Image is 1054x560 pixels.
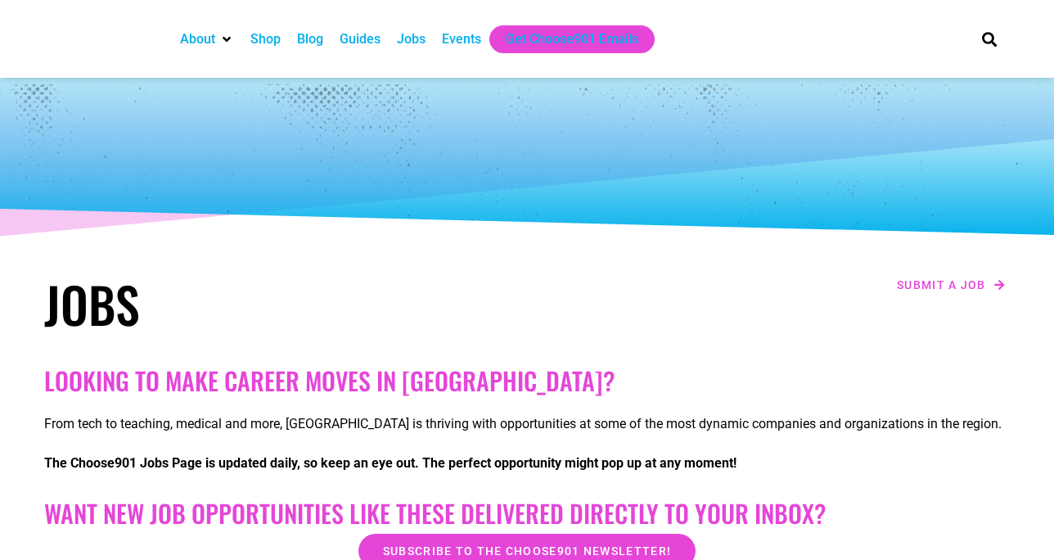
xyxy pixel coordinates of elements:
div: Search [976,25,1003,52]
h1: Jobs [44,274,519,333]
a: Events [442,29,481,49]
a: Get Choose901 Emails [506,29,638,49]
span: Submit a job [897,279,986,291]
a: Jobs [397,29,426,49]
a: About [180,29,215,49]
span: Subscribe to the Choose901 newsletter! [383,545,671,557]
div: About [172,25,242,53]
nav: Main nav [172,25,954,53]
h2: Want New Job Opportunities like these Delivered Directly to your Inbox? [44,499,1010,528]
p: From tech to teaching, medical and more, [GEOGRAPHIC_DATA] is thriving with opportunities at some... [44,414,1010,434]
a: Blog [297,29,323,49]
a: Guides [340,29,381,49]
h2: Looking to make career moves in [GEOGRAPHIC_DATA]? [44,366,1010,395]
a: Submit a job [892,274,1010,296]
a: Shop [250,29,281,49]
strong: The Choose901 Jobs Page is updated daily, so keep an eye out. The perfect opportunity might pop u... [44,455,736,471]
